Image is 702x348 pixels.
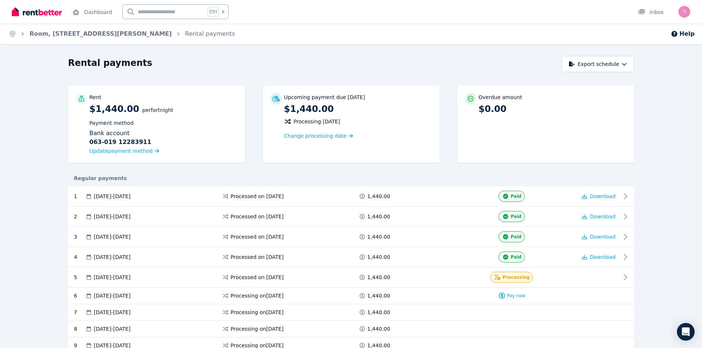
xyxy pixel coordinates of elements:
div: 2 [74,211,85,222]
span: 1,440.00 [367,213,390,220]
p: Rent [90,94,101,101]
button: Export schedule [562,56,634,72]
div: Regular payments [68,175,634,182]
div: Open Intercom Messenger [677,323,695,341]
span: Processed on [DATE] [231,274,284,281]
span: [DATE] - [DATE] [94,193,131,200]
span: Ctrl [207,7,219,17]
span: Processed on [DATE] [231,233,284,240]
b: 063-019 12283911 [90,138,151,147]
span: [DATE] - [DATE] [94,233,131,240]
img: Tingting Wang [678,6,690,18]
span: Processed on [DATE] [231,193,284,200]
p: Payment method [90,119,238,127]
button: Help [671,29,695,38]
img: RentBetter [12,6,62,17]
p: $0.00 [479,103,627,115]
span: Processed on [DATE] [231,213,284,220]
div: 1 [74,191,85,202]
button: Download [582,193,616,200]
span: Update payment method [90,148,153,154]
span: 1,440.00 [367,274,390,281]
span: Paid [511,254,521,260]
span: Paid [511,234,521,240]
p: $1,440.00 [90,103,238,155]
span: k [222,9,224,15]
span: 1,440.00 [367,309,390,316]
span: 1,440.00 [367,253,390,261]
div: 8 [74,325,85,333]
span: Download [590,214,616,219]
p: $1,440.00 [284,103,432,115]
span: Processing on [DATE] [231,309,284,316]
span: [DATE] - [DATE] [94,253,131,261]
span: Paid [511,214,521,219]
span: Processing on [DATE] [231,325,284,333]
span: 1,440.00 [367,193,390,200]
button: Download [582,253,616,261]
h1: Rental payments [68,57,153,69]
a: Room, [STREET_ADDRESS][PERSON_NAME] [29,30,172,37]
a: Rental payments [185,30,235,37]
span: 1,440.00 [367,292,390,299]
span: Processing [DATE] [294,118,340,125]
div: 6 [74,292,85,299]
span: Processed on [DATE] [231,253,284,261]
p: Overdue amount [479,94,522,101]
div: 7 [74,309,85,316]
div: Inbox [638,8,664,16]
span: [DATE] - [DATE] [94,292,131,299]
span: 1,440.00 [367,233,390,240]
div: 4 [74,252,85,263]
span: [DATE] - [DATE] [94,274,131,281]
div: Bank account [90,129,238,147]
span: Processing on [DATE] [231,292,284,299]
span: Processing [503,274,530,280]
span: Change processing date [284,132,347,140]
span: [DATE] - [DATE] [94,325,131,333]
p: Upcoming payment due [DATE] [284,94,365,101]
a: Change processing date [284,132,353,140]
span: [DATE] - [DATE] [94,309,131,316]
button: Download [582,233,616,240]
span: Pay now [507,293,525,299]
div: 3 [74,231,85,242]
span: [DATE] - [DATE] [94,213,131,220]
button: Download [582,213,616,220]
span: Download [590,193,616,199]
span: per Fortnight [142,107,173,113]
span: Download [590,234,616,240]
div: 5 [74,272,85,283]
span: Download [590,254,616,260]
span: 1,440.00 [367,325,390,333]
span: Paid [511,193,521,199]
